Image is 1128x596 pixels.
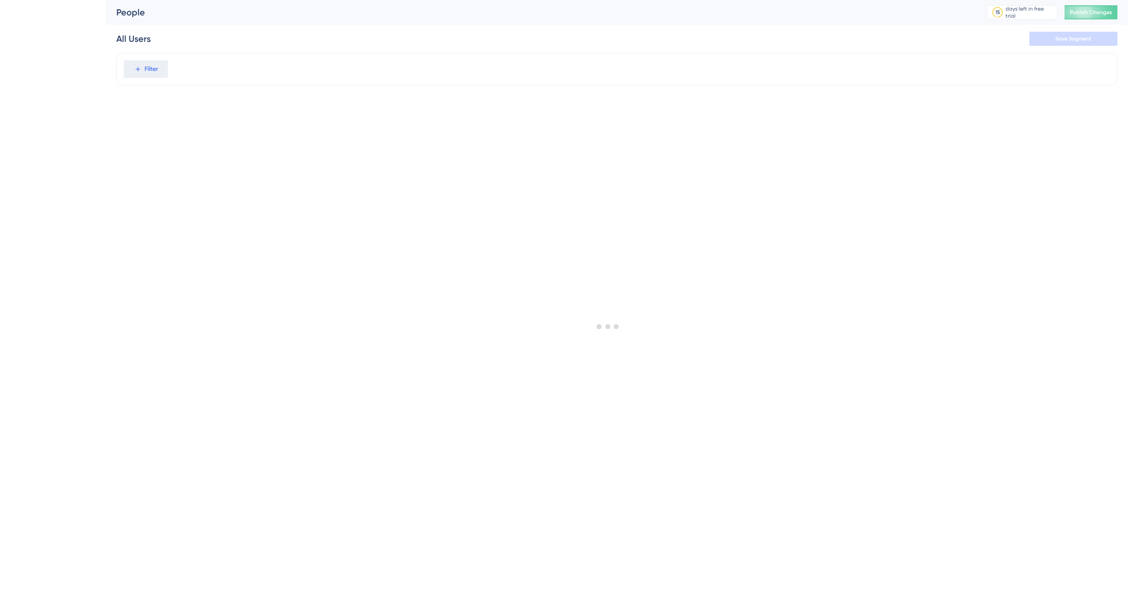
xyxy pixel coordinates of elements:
div: 15 [995,9,1000,16]
div: People [116,6,965,19]
div: days left in free trial [1006,5,1054,19]
span: Save Segment [1055,35,1091,42]
button: Save Segment [1029,32,1117,46]
button: Publish Changes [1065,5,1117,19]
div: All Users [116,33,151,45]
span: Publish Changes [1070,9,1112,16]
